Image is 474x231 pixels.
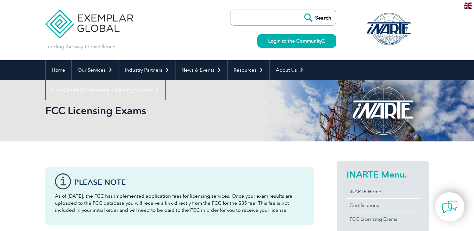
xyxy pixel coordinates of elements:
h2: iNARTE Menu. [346,169,419,179]
p: Leading the way to excellence [45,43,115,50]
a: News & Events [175,60,227,80]
img: en [464,3,472,9]
a: Find Certified Professional / Training Provider [46,80,165,100]
a: Our Services [72,60,119,80]
a: About Us [270,60,310,80]
img: contact-chat.png [442,199,458,215]
h3: Please note [74,178,304,186]
a: Industry Partners [119,60,175,80]
a: Home [46,60,71,80]
p: As of [DATE], the FCC has implemented application fees for licensing services. Once your exam res... [55,193,304,214]
a: iNARTE Home [346,185,419,198]
img: open_square.png [322,39,325,43]
a: FCC Licensing Exams [346,212,419,226]
a: Login to the Community [257,34,336,48]
input: Search [301,10,336,25]
a: Certifications [346,199,419,212]
h2: FCC Licensing Exams [45,106,314,116]
a: Resources [228,60,269,80]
